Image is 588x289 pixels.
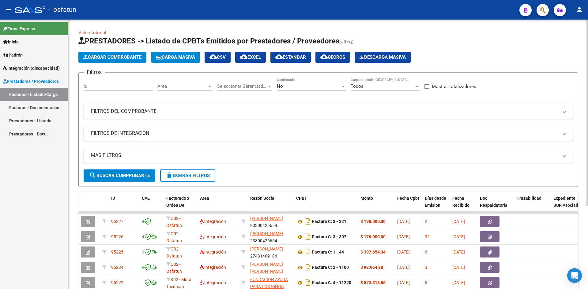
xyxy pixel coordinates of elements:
span: - osfatun [48,3,76,17]
span: Fecha Cpbt [397,196,419,201]
span: (alt+q) [339,39,354,45]
span: Trazabilidad [517,196,541,201]
button: Cargar Comprobante [78,52,146,63]
span: [DATE] [397,265,410,270]
span: Mostrar totalizadores [432,83,476,90]
span: Borrar Filtros [166,173,210,178]
datatable-header-cell: Area [198,192,239,219]
strong: $ 98.964,88 [360,265,383,270]
datatable-header-cell: Razón Social [248,192,294,219]
span: [DATE] [397,219,410,224]
div: 27232154166 [250,261,291,274]
strong: $ 198.000,00 [360,219,386,224]
span: [DATE] [452,234,465,239]
button: Borrar Filtros [160,169,215,182]
div: 30710899181 [250,276,291,289]
mat-icon: search [89,172,96,179]
span: Integración [200,219,226,224]
span: 2 [425,219,427,224]
span: [DATE] [397,250,410,254]
span: No [277,83,283,89]
mat-panel-title: FILTROS DE INTEGRACION [91,130,558,137]
span: 32 [425,234,430,239]
span: Padrón [3,52,23,58]
span: 5 [425,280,427,285]
span: Facturado x Orden De [166,196,189,208]
span: EXCEL [240,54,261,60]
span: Seleccionar Gerenciador [217,83,267,89]
span: O02 - Osfatun Propio [166,216,182,235]
span: [DATE] [452,280,465,285]
datatable-header-cell: Facturado x Orden De [164,192,198,219]
datatable-header-cell: Trazabilidad [514,192,551,219]
span: Integración [200,265,226,270]
span: 95226 [111,234,123,239]
i: Descargar documento [304,232,312,242]
button: Carga Masiva [151,52,200,63]
span: O02 - Osfatun Propio [166,246,182,265]
span: ID [111,196,115,201]
i: Descargar documento [304,217,312,226]
mat-icon: cloud_download [209,53,217,61]
i: Descargar documento [304,278,312,287]
datatable-header-cell: Días desde Emisión [422,192,450,219]
span: Buscar Comprobante [89,173,150,178]
span: Razón Social [250,196,276,201]
span: CSV [209,54,226,60]
strong: Factura C: 3 - 321 [312,219,346,224]
mat-icon: menu [5,6,12,13]
span: Doc Respaldatoria [480,196,507,208]
h3: Filtros [84,68,105,76]
i: Descargar documento [304,262,312,272]
span: [DATE] [397,234,410,239]
datatable-header-cell: Fecha Recibido [450,192,477,219]
span: Integración [200,234,226,239]
strong: $ 176.000,00 [360,234,386,239]
span: CPBT [296,196,307,201]
datatable-header-cell: CAE [139,192,164,219]
div: Open Intercom Messenger [567,268,582,283]
a: Video tutorial [78,30,106,35]
mat-expansion-panel-header: FILTROS DE INTEGRACION [84,126,573,141]
datatable-header-cell: Monto [358,192,395,219]
button: Buscar Comprobante [84,169,155,182]
span: [DATE] [452,219,465,224]
span: O02 - Osfatun Propio [166,262,182,281]
span: [PERSON_NAME] [250,216,283,221]
i: Descargar documento [304,247,312,257]
div: 23300426654 [250,230,291,243]
span: Cargar Comprobante [83,54,141,60]
button: Descarga Masiva [355,52,411,63]
mat-icon: person [576,6,583,13]
span: Integración [200,250,226,254]
span: Prestadores / Proveedores [3,78,59,85]
mat-icon: delete [166,172,173,179]
div: 23300426654 [250,215,291,228]
span: Fecha Recibido [452,196,469,208]
mat-panel-title: MAS FILTROS [91,152,558,159]
span: 95227 [111,219,123,224]
button: EXCEL [235,52,266,63]
datatable-header-cell: Expediente SUR Asociado [551,192,585,219]
strong: $ 573.313,86 [360,280,386,285]
mat-icon: cloud_download [275,53,283,61]
span: 95224 [111,265,123,270]
span: [DATE] [397,280,410,285]
span: [PERSON_NAME] [PERSON_NAME] [250,262,283,274]
span: K02 - Mora Tucuman [166,277,191,289]
span: [PERSON_NAME] [250,246,283,251]
button: Estandar [270,52,311,63]
span: Expediente SUR Asociado [553,196,581,208]
strong: Factura C: 3 - 307 [312,235,346,239]
strong: $ 307.654,34 [360,250,386,254]
mat-icon: cloud_download [240,53,247,61]
span: Gecros [320,54,345,60]
span: Monto [360,196,373,201]
datatable-header-cell: Doc Respaldatoria [477,192,514,219]
span: Integración [200,280,226,285]
span: Días desde Emisión [425,196,446,208]
datatable-header-cell: Fecha Cpbt [395,192,422,219]
span: Descarga Masiva [360,54,406,60]
span: Integración (discapacidad) [3,65,60,72]
span: 3 [425,265,427,270]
